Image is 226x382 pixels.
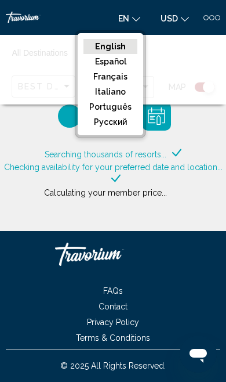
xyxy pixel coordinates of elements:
[112,10,146,27] button: Change language
[161,14,178,23] span: USD
[87,302,139,311] a: Contact
[4,163,223,172] span: Checking availability for your preferred date and location...
[45,150,166,159] span: Searching thousands of resorts...
[55,237,171,272] a: Travorium
[118,14,129,23] span: en
[103,286,123,295] span: FAQs
[83,39,137,54] button: English
[83,54,137,69] button: Español
[155,10,195,27] button: Change currency
[92,286,134,295] a: FAQs
[180,336,217,373] iframe: Кнопка запуска окна обмена сообщениями
[83,69,137,84] button: Français
[83,114,137,129] button: русский
[75,318,151,327] a: Privacy Policy
[76,333,150,343] span: Terms & Conditions
[83,84,137,99] button: Italiano
[64,333,162,343] a: Terms & Conditions
[99,302,127,311] span: Contact
[87,318,139,327] span: Privacy Policy
[83,99,137,114] button: Português
[6,12,101,23] a: Travorium
[60,361,166,370] span: © 2025 All Rights Reserved.
[44,188,167,197] span: Calculating your member price...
